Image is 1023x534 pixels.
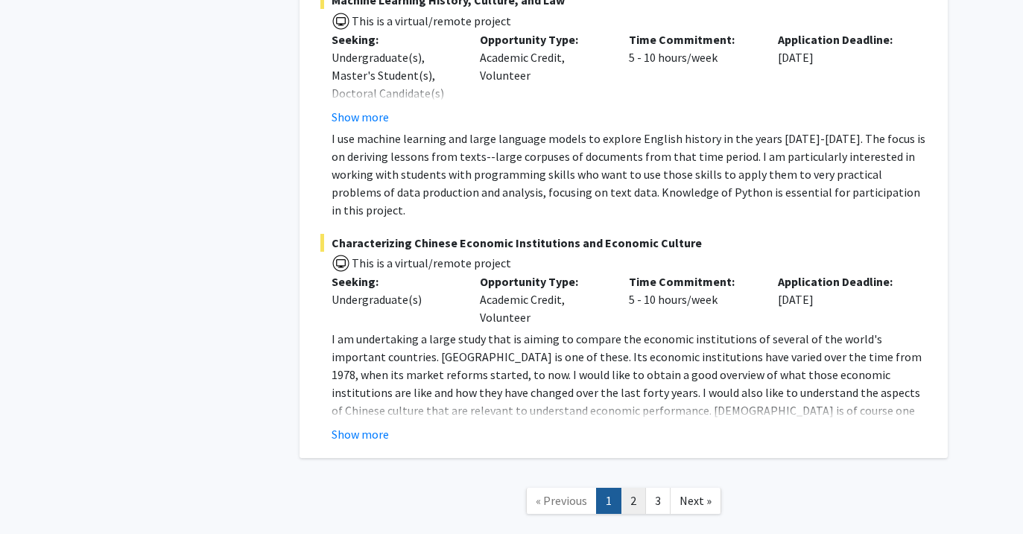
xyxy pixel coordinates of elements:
a: 2 [621,488,646,514]
a: 1 [596,488,621,514]
div: 5 - 10 hours/week [618,273,767,326]
p: Application Deadline: [778,273,905,290]
p: I am undertaking a large study that is aiming to compare the economic institutions of several of ... [332,330,927,437]
nav: Page navigation [300,473,948,533]
span: Next » [680,493,712,508]
a: Previous Page [526,488,597,514]
span: « Previous [536,493,587,508]
button: Show more [332,425,389,443]
p: Opportunity Type: [480,273,606,290]
button: Show more [332,108,389,126]
p: Application Deadline: [778,31,905,48]
a: 3 [645,488,671,514]
a: Next [670,488,721,514]
p: Seeking: [332,273,458,290]
span: Characterizing Chinese Economic Institutions and Economic Culture [320,234,927,252]
div: [DATE] [767,31,916,126]
span: This is a virtual/remote project [350,255,511,270]
p: Seeking: [332,31,458,48]
div: Undergraduate(s) [332,290,458,308]
div: Undergraduate(s), Master's Student(s), Doctoral Candidate(s) (PhD, MD, DMD, PharmD, etc.) [332,48,458,138]
p: Opportunity Type: [480,31,606,48]
span: This is a virtual/remote project [350,13,511,28]
p: Time Commitment: [629,31,756,48]
div: [DATE] [767,273,916,326]
div: 5 - 10 hours/week [618,31,767,126]
div: Academic Credit, Volunteer [469,273,618,326]
div: Academic Credit, Volunteer [469,31,618,126]
p: I use machine learning and large language models to explore English history in the years [DATE]-[... [332,130,927,219]
iframe: Chat [11,467,63,523]
p: Time Commitment: [629,273,756,290]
